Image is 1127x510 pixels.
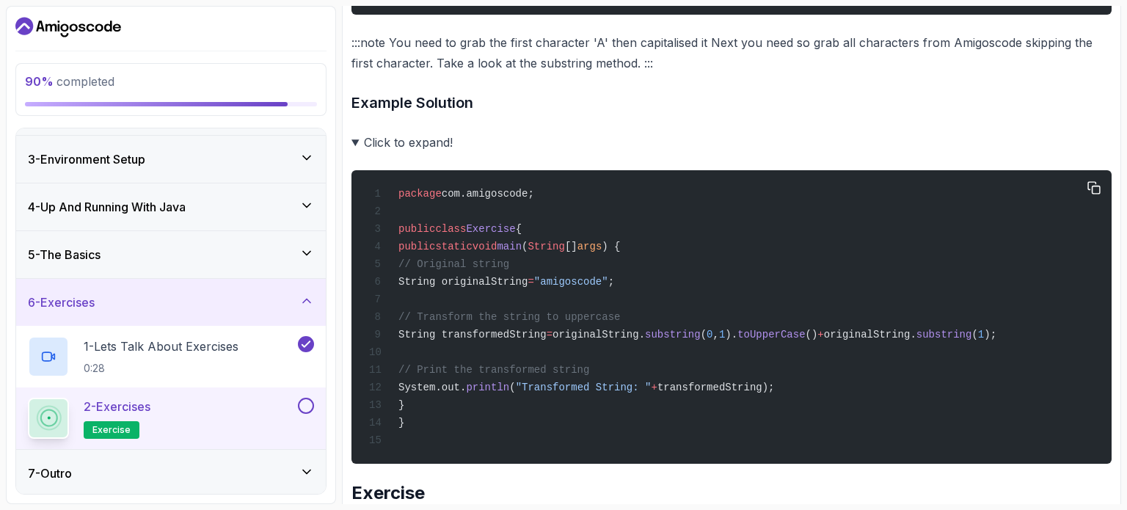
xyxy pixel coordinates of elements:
span: // Original string [398,258,509,270]
span: ( [522,241,528,252]
span: com.amigoscode; [442,188,534,200]
span: + [817,329,823,340]
button: 1-Lets Talk About Exercises0:28 [28,336,314,377]
span: = [547,329,552,340]
a: Dashboard [15,15,121,39]
span: public [398,241,435,252]
h3: 7 - Outro [28,465,72,482]
h3: 6 - Exercises [28,294,95,311]
span: originalString. [824,329,916,340]
span: package [398,188,442,200]
span: } [398,417,404,429]
span: Exercise [466,223,515,235]
h3: 3 - Environment Setup [28,150,145,168]
span: substring [916,329,972,340]
span: ); [984,329,996,340]
span: class [435,223,466,235]
p: 1 - Lets Talk About Exercises [84,338,238,355]
span: main [497,241,522,252]
button: 4-Up And Running With Java [16,183,326,230]
p: 0:28 [84,361,238,376]
span: 0 [707,329,712,340]
span: transformedString); [657,382,775,393]
span: // Transform the string to uppercase [398,311,620,323]
span: toUpperCase [737,329,805,340]
span: public [398,223,435,235]
span: ( [971,329,977,340]
span: () [806,329,818,340]
span: ) { [602,241,620,252]
span: completed [25,74,114,89]
span: String [528,241,564,252]
h3: 4 - Up And Running With Java [28,198,186,216]
span: ( [701,329,707,340]
p: 2 - Exercises [84,398,150,415]
button: 3-Environment Setup [16,136,326,183]
span: println [466,382,509,393]
summary: Click to expand! [351,132,1112,153]
span: } [398,399,404,411]
span: // Print the transformed string [398,364,589,376]
span: originalString. [552,329,645,340]
p: :::note You need to grab the first character 'A' then capitalised it Next you need so grab all ch... [351,32,1112,73]
span: 1 [719,329,725,340]
span: ; [608,276,614,288]
h2: Exercise [351,481,1112,505]
h3: Example Solution [351,91,1112,114]
span: ( [509,382,515,393]
span: args [577,241,602,252]
span: static [435,241,472,252]
span: exercise [92,424,131,436]
span: ). [725,329,737,340]
span: , [713,329,719,340]
button: 2-Exercisesexercise [28,398,314,439]
span: void [473,241,497,252]
button: 6-Exercises [16,279,326,326]
span: "Transformed String: " [516,382,652,393]
button: 5-The Basics [16,231,326,278]
span: substring [645,329,701,340]
span: = [528,276,533,288]
span: "amigoscode" [534,276,608,288]
span: String transformedString [398,329,547,340]
span: System.out. [398,382,466,393]
span: + [651,382,657,393]
span: String originalString [398,276,528,288]
h3: 5 - The Basics [28,246,101,263]
span: { [516,223,522,235]
span: [] [565,241,577,252]
button: 7-Outro [16,450,326,497]
span: 90 % [25,74,54,89]
span: 1 [978,329,984,340]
